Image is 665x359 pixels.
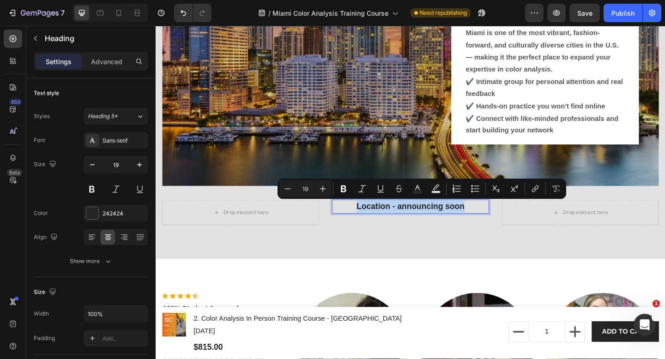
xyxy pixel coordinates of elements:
[84,108,148,125] button: Heading 5*
[34,136,45,144] div: Font
[577,9,592,17] span: Save
[34,253,148,269] button: Show more
[34,334,55,342] div: Padding
[604,4,642,22] button: Publish
[34,231,60,244] div: Align
[60,7,65,18] p: 7
[268,8,271,18] span: /
[40,311,274,340] h1: 2. Color Analysis In Person Training Course - [GEOGRAPHIC_DATA] [DATE]
[34,310,49,318] div: Width
[45,33,145,44] p: Heading
[88,112,118,120] span: Heading 5*
[337,95,510,121] p: ✔️ Connect with like-minded professionals and start building your network
[384,322,405,344] button: decrement
[70,257,113,266] div: Show more
[192,189,363,204] h2: Rich Text Editor. Editing area: main
[4,4,69,22] button: 7
[337,81,510,95] p: ✔️ Hands-on practice you won’t find online
[103,335,146,343] div: Add...
[611,8,635,18] div: Publish
[405,322,446,344] input: quantity
[8,302,138,313] p: 100% Student Approval
[40,343,74,357] div: $815.00
[34,158,58,171] div: Size
[34,112,50,120] div: Styles
[569,4,600,22] button: Save
[337,1,510,54] p: Miami is one of the most vibrant, fashion-forward, and culturally diverse cities in the U.S. — ma...
[9,98,22,106] div: 450
[103,137,146,145] div: Sans-serif
[272,8,388,18] span: Miami Color Analysis Training Course
[443,199,492,207] div: Drop element here
[634,314,656,336] iframe: Intercom live chat
[653,300,660,307] span: 1
[278,179,566,199] div: Editor contextual toolbar
[91,57,122,66] p: Advanced
[7,169,22,176] div: Beta
[34,89,59,97] div: Text style
[73,199,122,207] div: Drop element here
[446,322,466,344] button: increment
[34,209,48,217] div: Color
[84,305,148,322] input: Auto
[103,209,146,218] div: 242424
[485,327,536,338] div: ADD TO CART
[474,322,547,344] button: ADD TO CART
[120,37,169,44] div: Drop element here
[34,286,58,299] div: Size
[46,57,72,66] p: Settings
[174,4,212,22] div: Undo/Redo
[337,54,510,81] p: ✔️ Intimate group for personal attention and real feedback
[193,190,362,203] p: Location - announcing soon
[420,9,467,17] span: Need republishing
